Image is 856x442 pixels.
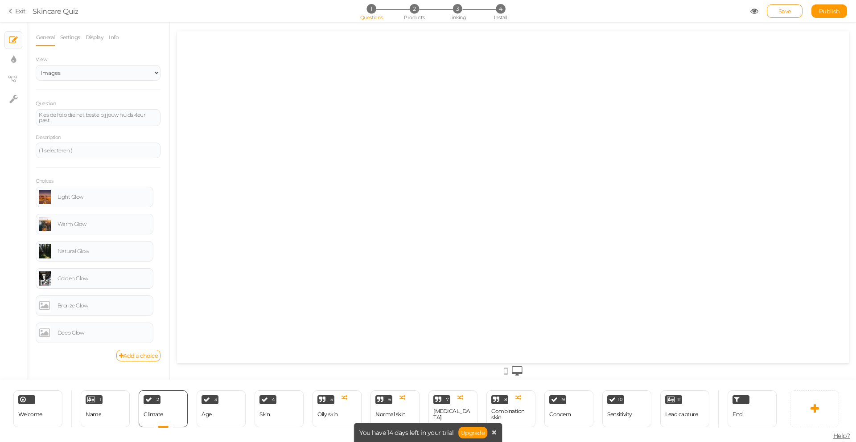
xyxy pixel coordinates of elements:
[272,397,275,402] span: 4
[259,411,270,417] div: Skin
[728,390,777,427] div: End
[562,397,565,402] span: 9
[255,390,304,427] div: 4 Skin
[156,397,159,402] span: 2
[496,4,505,13] span: 4
[81,390,130,427] div: 1 Name
[618,397,622,402] span: 10
[197,390,246,427] div: 3 Age
[39,148,157,153] div: ( 1 selecteren )
[36,101,56,107] label: Question
[36,135,61,141] label: Description
[446,397,449,402] span: 7
[660,390,709,427] div: 11 Lead capture
[428,390,477,427] div: 7 [MEDICAL_DATA]
[602,390,651,427] div: 10 Sensitivity
[108,29,119,46] a: Info
[86,411,101,417] div: Name
[18,411,42,417] span: Welcome
[330,397,333,402] span: 5
[58,303,150,308] div: Bronze Glow
[36,56,47,62] span: View
[58,276,150,281] div: Golden Glow
[544,390,593,427] div: 9 Concern
[58,330,150,336] div: Deep Glow
[480,4,521,13] li: 4 Install
[677,397,680,402] span: 11
[388,397,391,402] span: 6
[453,4,462,13] span: 3
[360,14,383,20] span: Questions
[144,411,163,417] div: Climate
[819,8,840,15] span: Publish
[549,411,571,417] div: Concern
[36,178,53,184] label: Choices
[116,350,161,361] a: Add a choice
[58,221,150,227] div: Warm Glow
[437,4,478,13] li: 3 Linking
[58,194,150,200] div: Light Glow
[449,14,465,20] span: Linking
[214,397,217,402] span: 3
[607,411,632,417] div: Sensitivity
[504,397,507,402] span: 8
[202,411,212,417] div: Age
[665,411,698,417] div: Lead capture
[313,390,362,427] div: 5 Oily skin
[733,411,743,417] span: End
[36,29,55,46] a: General
[359,430,454,436] span: You have 14 days left in your trial
[778,8,791,15] span: Save
[370,390,420,427] div: 6 Normal skin
[350,4,392,13] li: 1 Questions
[375,411,406,417] div: Normal skin
[486,390,535,427] div: 8 Combination skin
[139,390,188,427] div: 2 Climate
[494,14,507,20] span: Install
[85,29,104,46] a: Display
[33,6,78,16] div: Skincare Quiz
[317,411,338,417] div: Oily skin
[99,397,101,402] span: 1
[833,432,850,440] span: Help?
[60,29,81,46] a: Settings
[13,390,62,427] div: Welcome
[58,249,150,254] div: Natural Glow
[404,14,425,20] span: Products
[366,4,376,13] span: 1
[491,408,531,421] div: Combination skin
[39,112,157,123] div: Kies de foto die het beste bij jouw huidskleur past.
[458,427,488,438] a: Upgrade
[394,4,435,13] li: 2 Products
[767,4,802,18] div: Save
[9,7,26,16] a: Exit
[433,408,473,421] div: [MEDICAL_DATA]
[410,4,419,13] span: 2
